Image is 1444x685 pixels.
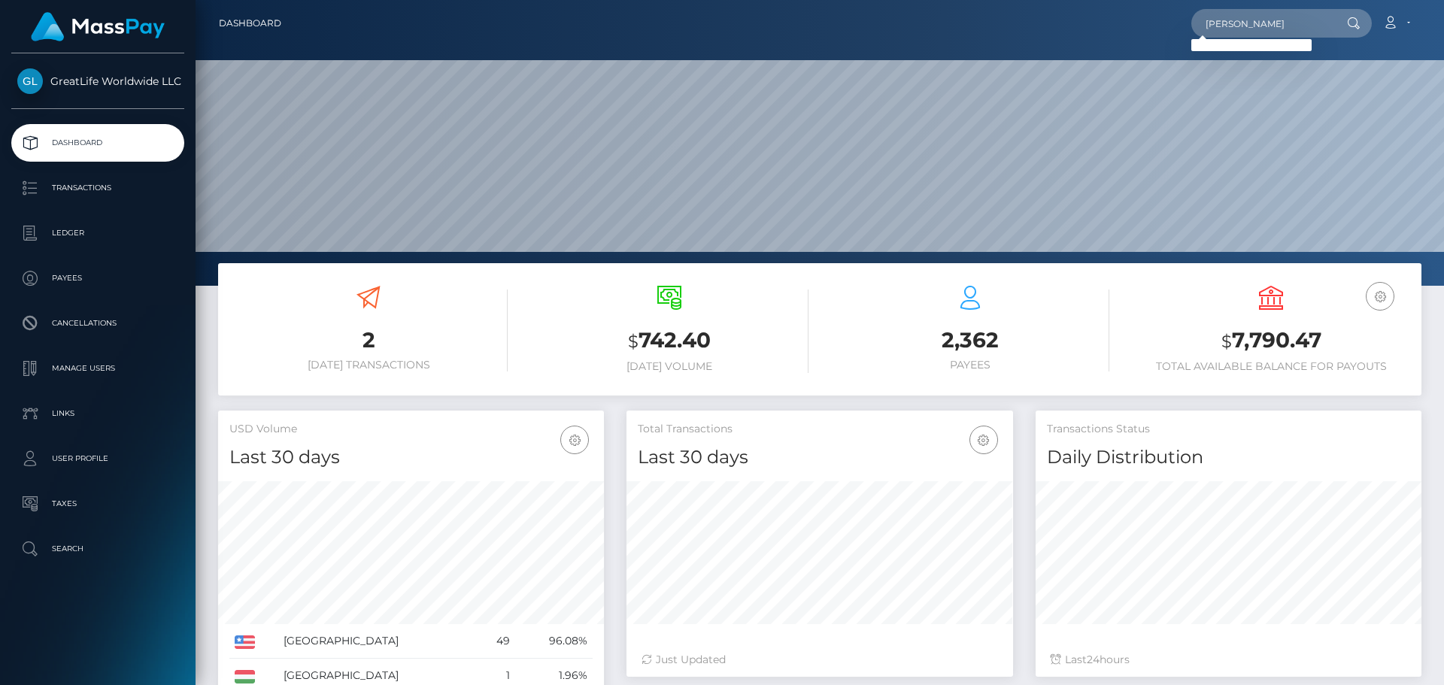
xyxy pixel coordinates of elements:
[235,670,255,683] img: HU.png
[17,447,178,470] p: User Profile
[515,624,593,659] td: 96.08%
[1221,331,1232,352] small: $
[642,652,997,668] div: Just Updated
[1132,360,1410,373] h6: Total Available Balance for Payouts
[831,326,1109,355] h3: 2,362
[229,326,508,355] h3: 2
[1047,422,1410,437] h5: Transactions Status
[11,124,184,162] a: Dashboard
[11,305,184,342] a: Cancellations
[17,222,178,244] p: Ledger
[229,444,593,471] h4: Last 30 days
[11,485,184,523] a: Taxes
[11,259,184,297] a: Payees
[17,267,178,289] p: Payees
[17,68,43,94] img: GreatLife Worldwide LLC
[17,402,178,425] p: Links
[11,350,184,387] a: Manage Users
[11,530,184,568] a: Search
[831,359,1109,371] h6: Payees
[11,169,184,207] a: Transactions
[17,132,178,154] p: Dashboard
[530,326,808,356] h3: 742.40
[11,440,184,477] a: User Profile
[478,624,516,659] td: 49
[229,359,508,371] h6: [DATE] Transactions
[11,395,184,432] a: Links
[1132,326,1410,356] h3: 7,790.47
[1087,653,1100,666] span: 24
[638,422,1001,437] h5: Total Transactions
[638,444,1001,471] h4: Last 30 days
[17,177,178,199] p: Transactions
[229,422,593,437] h5: USD Volume
[235,635,255,649] img: US.png
[17,312,178,335] p: Cancellations
[1191,9,1333,38] input: Search...
[17,357,178,380] p: Manage Users
[31,12,165,41] img: MassPay Logo
[1051,652,1406,668] div: Last hours
[628,331,639,352] small: $
[17,538,178,560] p: Search
[11,74,184,88] span: GreatLife Worldwide LLC
[278,624,478,659] td: [GEOGRAPHIC_DATA]
[17,493,178,515] p: Taxes
[1047,444,1410,471] h4: Daily Distribution
[219,8,281,39] a: Dashboard
[530,360,808,373] h6: [DATE] Volume
[11,214,184,252] a: Ledger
